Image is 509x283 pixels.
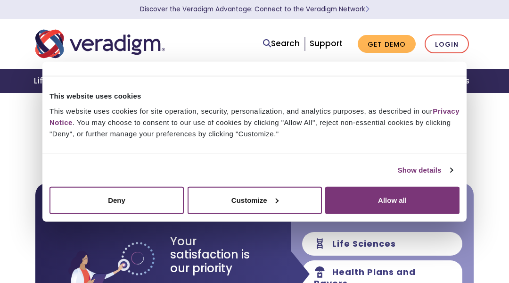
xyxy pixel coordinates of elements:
[49,186,184,214] button: Deny
[35,115,474,131] h2: How Can We Assist You [DATE]?
[49,91,460,102] div: This website uses cookies
[49,105,460,139] div: This website uses cookies for site operation, security, personalization, and analytics purposes, ...
[188,186,322,214] button: Customize
[425,34,469,54] a: Login
[325,186,460,214] button: Allow all
[398,165,452,176] a: Show details
[28,69,95,93] a: Life Sciences
[263,37,300,50] a: Search
[35,28,165,59] img: Veradigm logo
[310,38,343,49] a: Support
[358,35,416,53] a: Get Demo
[170,235,267,275] h3: Your satisfaction is our priority
[365,5,369,14] span: Learn More
[49,107,460,126] a: Privacy Notice
[140,5,369,14] a: Discover the Veradigm Advantage: Connect to the Veradigm NetworkLearn More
